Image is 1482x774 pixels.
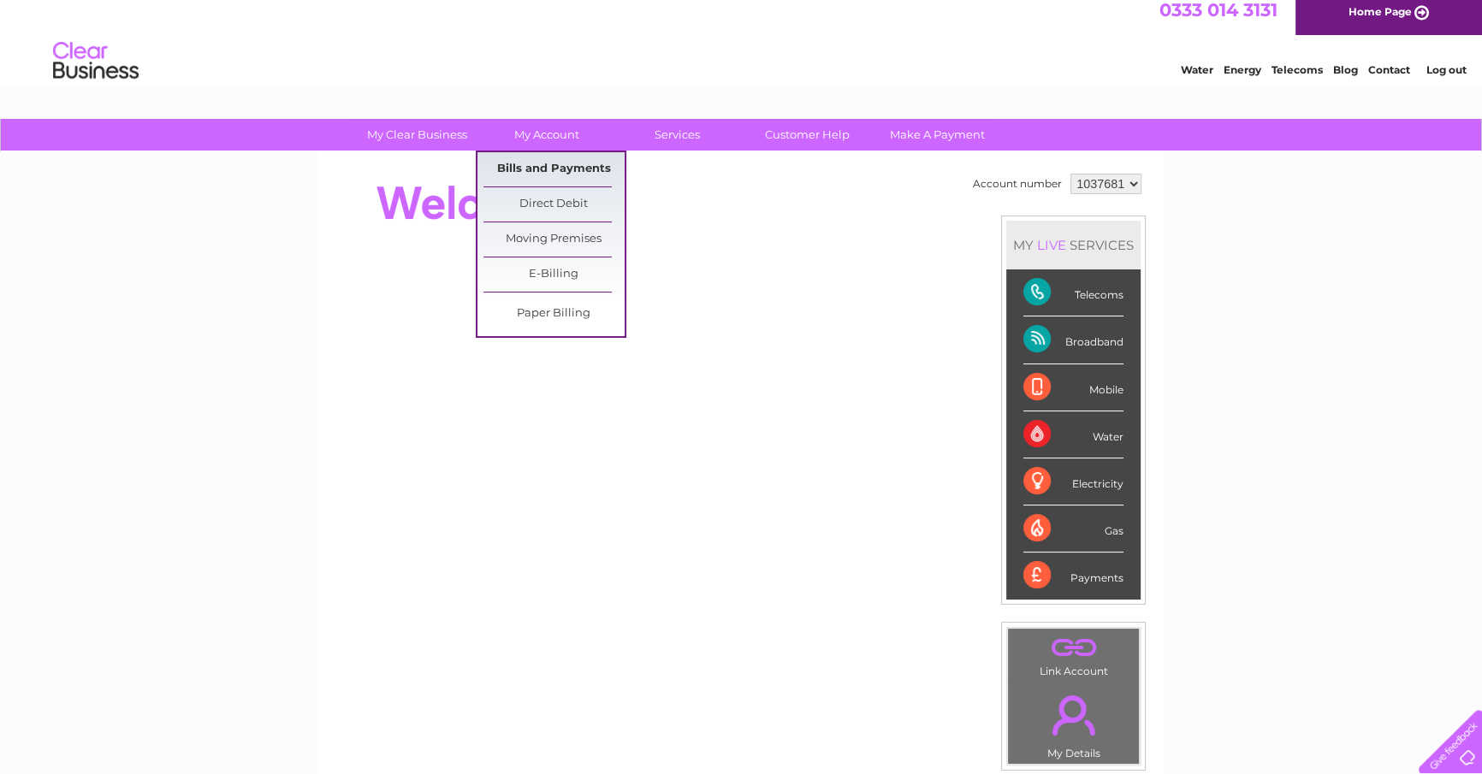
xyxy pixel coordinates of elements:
div: Payments [1023,552,1123,599]
div: Mobile [1023,364,1123,411]
a: Energy [1224,73,1261,86]
a: E-Billing [483,257,625,292]
div: Water [1023,411,1123,458]
a: Paper Billing [483,297,625,331]
a: My Clear Business [347,119,488,151]
a: Make A Payment [867,119,1008,151]
td: Account number [969,169,1066,198]
div: Gas [1023,505,1123,552]
a: Water [1181,73,1213,86]
div: Telecoms [1023,269,1123,316]
a: Contact [1368,73,1410,86]
a: . [1012,633,1135,663]
a: Services [607,119,748,151]
div: Broadband [1023,316,1123,363]
a: Blog [1333,73,1358,86]
a: 0333 014 3131 [1159,9,1277,30]
div: Clear Business is a trading name of Verastar Limited (registered in [GEOGRAPHIC_DATA] No. 3667643... [338,9,1147,83]
td: My Details [1007,681,1140,765]
a: Moving Premises [483,222,625,257]
div: MY SERVICES [1006,221,1141,269]
a: Log out [1426,73,1466,86]
a: Customer Help [737,119,878,151]
a: Telecoms [1272,73,1323,86]
a: Direct Debit [483,187,625,222]
div: LIVE [1034,237,1070,253]
div: Electricity [1023,458,1123,505]
a: Bills and Payments [483,152,625,186]
a: . [1012,685,1135,745]
td: Link Account [1007,628,1140,682]
a: My Account [477,119,618,151]
img: logo.png [52,44,139,97]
